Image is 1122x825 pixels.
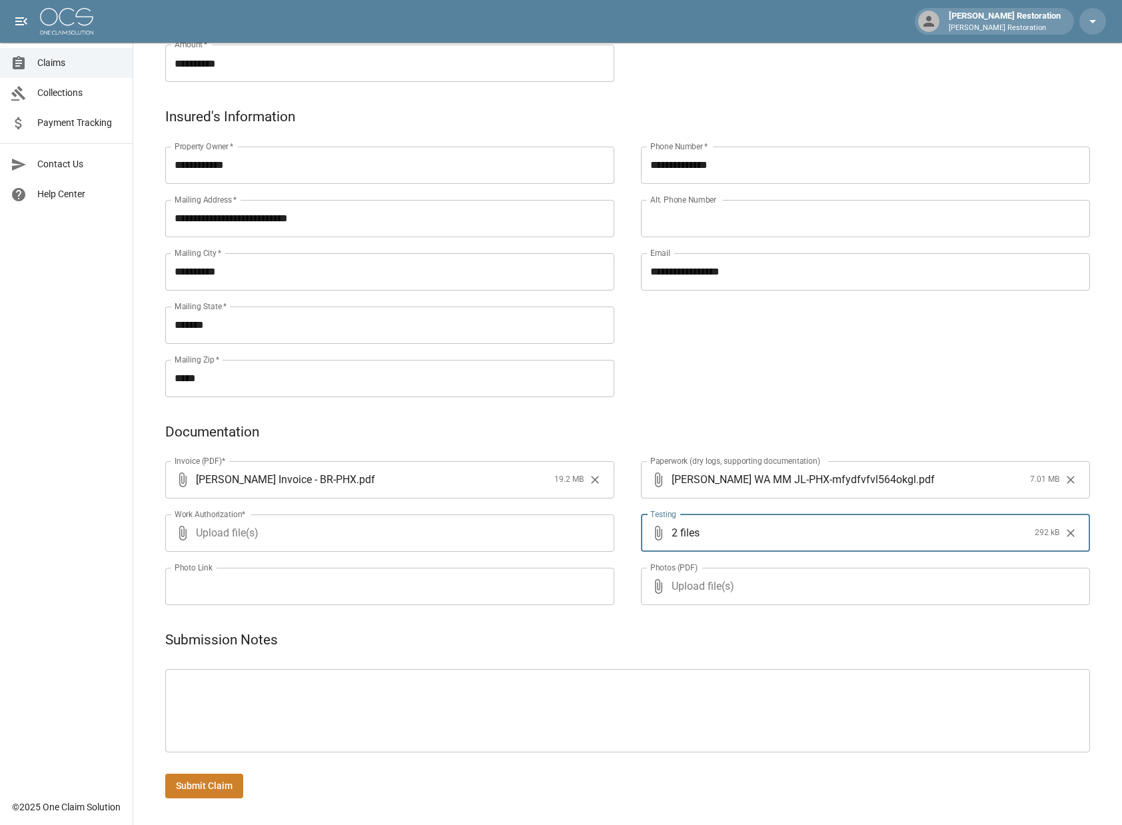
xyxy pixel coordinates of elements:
button: Clear [1061,523,1081,543]
label: Work Authorization* [175,508,246,520]
span: . pdf [916,472,935,487]
span: Upload file(s) [672,568,1054,605]
label: Amount [175,39,208,50]
label: Email [650,247,670,259]
label: Alt. Phone Number [650,194,716,205]
label: Mailing State [175,301,227,312]
label: Photo Link [175,562,213,573]
span: Upload file(s) [196,514,578,552]
label: Paperwork (dry logs, supporting documentation) [650,455,820,466]
span: Payment Tracking [37,116,122,130]
label: Property Owner [175,141,234,152]
span: 19.2 MB [554,473,584,486]
button: Clear [1061,470,1081,490]
span: 292 kB [1035,526,1059,540]
span: 2 files [672,514,1029,552]
span: Help Center [37,187,122,201]
span: [PERSON_NAME] WA MM JL-PHX-mfydfvfvl564okgl [672,472,916,487]
label: Mailing City [175,247,222,259]
img: ocs-logo-white-transparent.png [40,8,93,35]
button: open drawer [8,8,35,35]
button: Submit Claim [165,774,243,798]
label: Phone Number [650,141,708,152]
div: © 2025 One Claim Solution [12,800,121,814]
div: [PERSON_NAME] Restoration [943,9,1066,33]
p: [PERSON_NAME] Restoration [949,23,1061,34]
span: Claims [37,56,122,70]
span: Collections [37,86,122,100]
label: Mailing Zip [175,354,220,365]
label: Photos (PDF) [650,562,698,573]
label: Mailing Address [175,194,237,205]
span: 7.01 MB [1030,473,1059,486]
span: [PERSON_NAME] Invoice - BR-PHX [196,472,356,487]
span: . pdf [356,472,375,487]
span: Contact Us [37,157,122,171]
label: Invoice (PDF)* [175,455,226,466]
button: Clear [585,470,605,490]
label: Testing [650,508,676,520]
